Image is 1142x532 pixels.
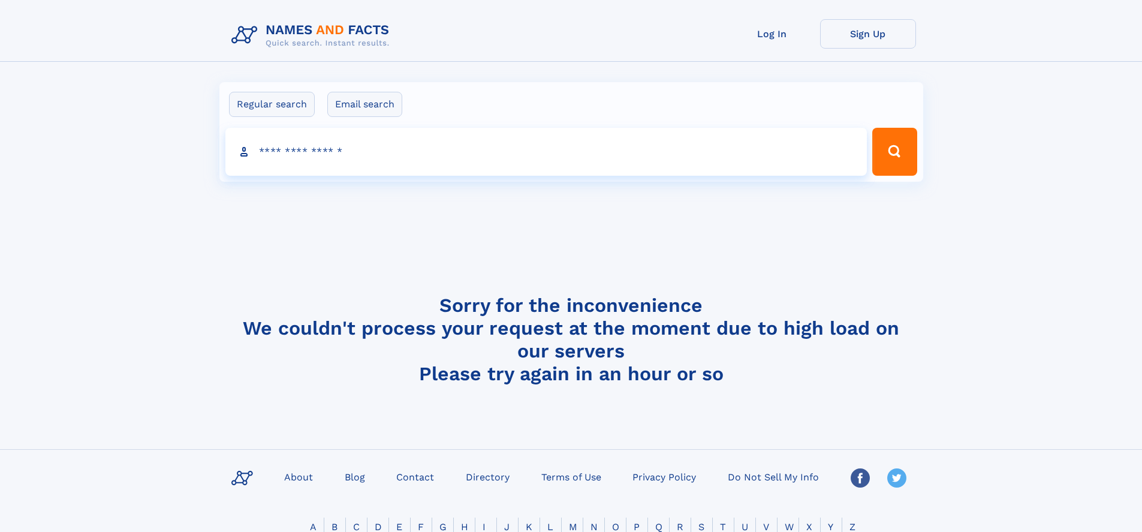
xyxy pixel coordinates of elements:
a: Log In [724,19,820,49]
img: Facebook [851,468,870,488]
a: About [279,468,318,485]
input: search input [225,128,867,176]
h4: Sorry for the inconvenience We couldn't process your request at the moment due to high load on ou... [227,294,916,385]
a: Blog [340,468,370,485]
a: Directory [461,468,514,485]
label: Email search [327,92,402,117]
img: Twitter [887,468,906,488]
a: Contact [391,468,439,485]
label: Regular search [229,92,315,117]
img: Logo Names and Facts [227,19,399,52]
button: Search Button [872,128,917,176]
a: Privacy Policy [628,468,701,485]
a: Sign Up [820,19,916,49]
a: Terms of Use [537,468,606,485]
a: Do Not Sell My Info [723,468,824,485]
